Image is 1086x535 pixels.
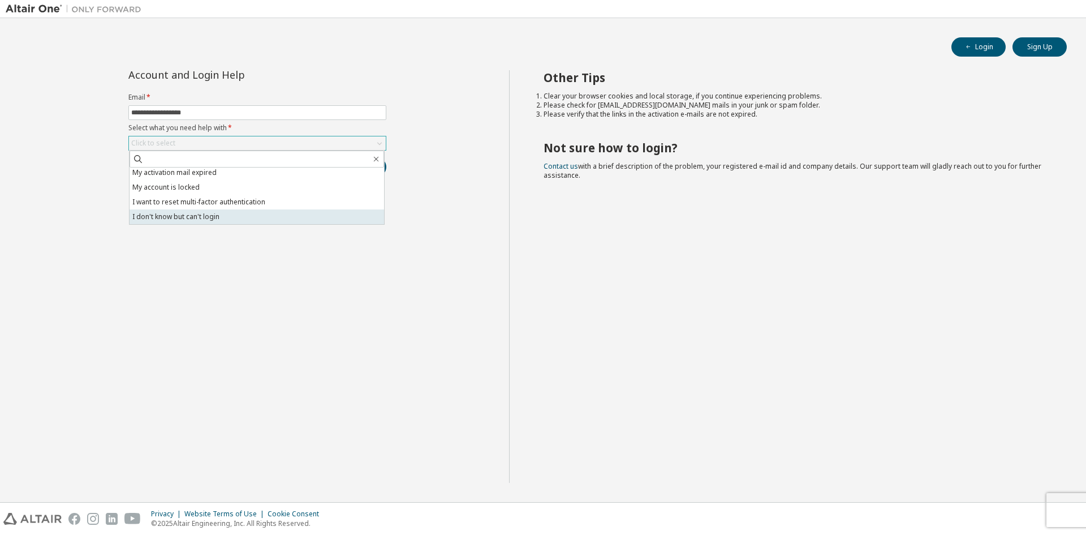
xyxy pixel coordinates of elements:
[128,70,335,79] div: Account and Login Help
[124,513,141,525] img: youtube.svg
[544,70,1047,85] h2: Other Tips
[68,513,80,525] img: facebook.svg
[268,510,326,519] div: Cookie Consent
[544,161,578,171] a: Contact us
[131,139,175,148] div: Click to select
[544,101,1047,110] li: Please check for [EMAIL_ADDRESS][DOMAIN_NAME] mails in your junk or spam folder.
[130,165,384,180] li: My activation mail expired
[128,123,386,132] label: Select what you need help with
[129,136,386,150] div: Click to select
[151,519,326,528] p: © 2025 Altair Engineering, Inc. All Rights Reserved.
[951,37,1006,57] button: Login
[544,92,1047,101] li: Clear your browser cookies and local storage, if you continue experiencing problems.
[151,510,184,519] div: Privacy
[544,110,1047,119] li: Please verify that the links in the activation e-mails are not expired.
[128,93,386,102] label: Email
[106,513,118,525] img: linkedin.svg
[3,513,62,525] img: altair_logo.svg
[1012,37,1067,57] button: Sign Up
[87,513,99,525] img: instagram.svg
[544,161,1041,180] span: with a brief description of the problem, your registered e-mail id and company details. Our suppo...
[184,510,268,519] div: Website Terms of Use
[6,3,147,15] img: Altair One
[544,140,1047,155] h2: Not sure how to login?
